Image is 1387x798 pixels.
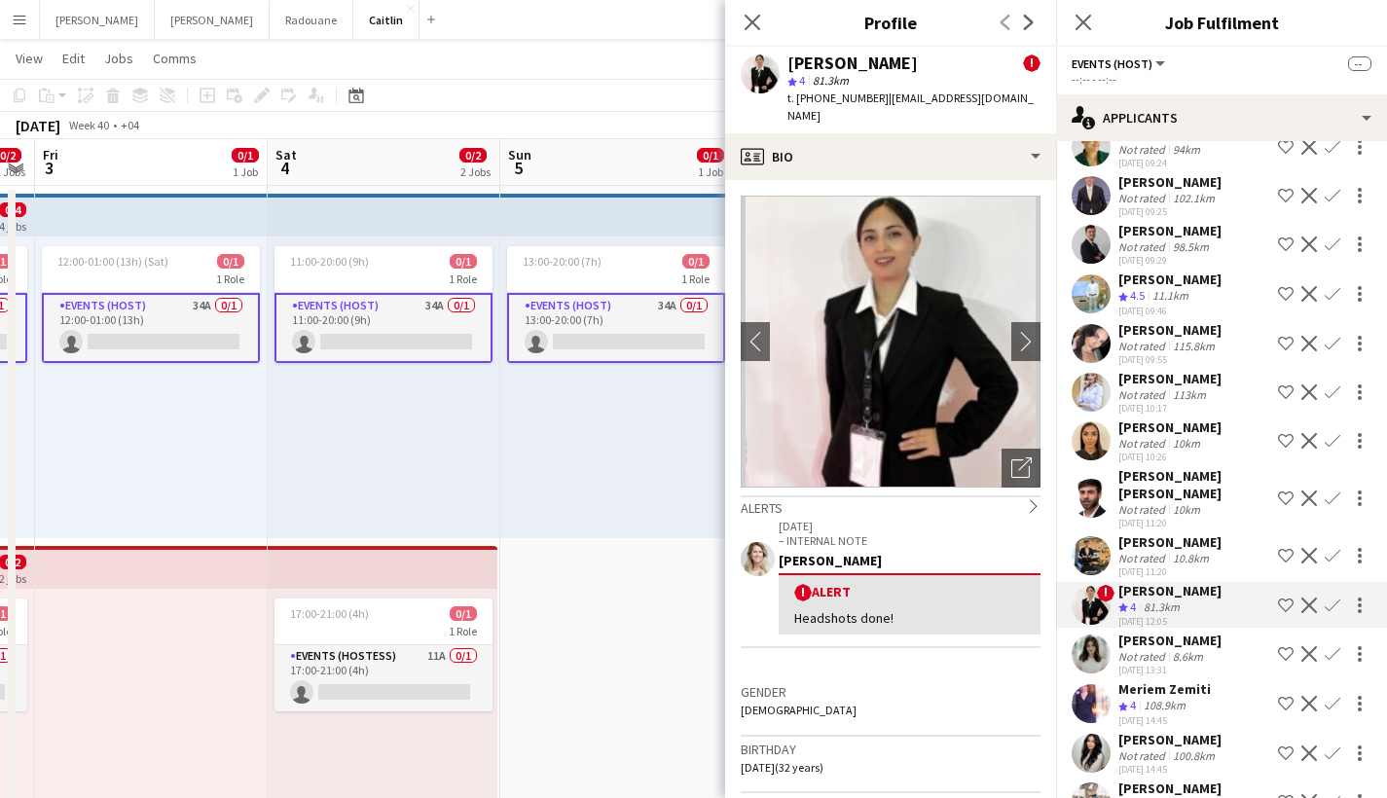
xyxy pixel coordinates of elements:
[507,246,725,363] div: 13:00-20:00 (7h)0/11 RoleEvents (Host)34A0/113:00-20:00 (7h)
[57,254,168,269] span: 12:00-01:00 (13h) (Sat)
[16,116,60,135] div: [DATE]
[1097,585,1114,602] span: !
[1118,157,1222,169] div: [DATE] 09:24
[43,146,58,163] span: Fri
[216,272,244,286] span: 1 Role
[1118,731,1222,748] div: [PERSON_NAME]
[1118,402,1222,415] div: [DATE] 10:17
[1140,599,1184,616] div: 81.3km
[1118,271,1222,288] div: [PERSON_NAME]
[1072,72,1371,87] div: --:-- - --:--
[16,50,43,67] span: View
[274,246,493,363] app-job-card: 11:00-20:00 (9h)0/11 RoleEvents (Host)34A0/111:00-20:00 (9h)
[270,1,353,39] button: Radouane
[1130,698,1136,712] span: 4
[1118,173,1222,191] div: [PERSON_NAME]
[449,272,477,286] span: 1 Role
[290,254,369,269] span: 11:00-20:00 (9h)
[741,683,1040,701] h3: Gender
[449,624,477,638] span: 1 Role
[274,645,493,711] app-card-role: Events (Hostess)11A0/117:00-21:00 (4h)
[233,164,258,179] div: 1 Job
[799,73,805,88] span: 4
[274,293,493,363] app-card-role: Events (Host)34A0/111:00-20:00 (9h)
[42,246,260,363] app-job-card: 12:00-01:00 (13h) (Sat)0/11 RoleEvents (Host)34A0/112:00-01:00 (13h)
[741,196,1040,488] img: Crew avatar or photo
[1169,142,1204,157] div: 94km
[1169,502,1204,517] div: 10km
[1169,339,1219,353] div: 115.8km
[1118,436,1169,451] div: Not rated
[1130,599,1136,614] span: 4
[725,133,1056,180] div: Bio
[273,157,297,179] span: 4
[232,148,259,163] span: 0/1
[1118,451,1222,463] div: [DATE] 10:26
[1118,222,1222,239] div: [PERSON_NAME]
[741,495,1040,517] div: Alerts
[505,157,531,179] span: 5
[145,46,204,71] a: Comms
[40,157,58,179] span: 3
[1118,615,1222,628] div: [DATE] 12:05
[1118,714,1211,727] div: [DATE] 14:45
[42,293,260,363] app-card-role: Events (Host)34A0/112:00-01:00 (13h)
[1169,436,1204,451] div: 10km
[779,552,1040,569] div: [PERSON_NAME]
[1072,56,1152,71] span: Events (Host)
[523,254,602,269] span: 13:00-20:00 (7h)
[1169,551,1213,565] div: 10.8km
[1118,763,1222,776] div: [DATE] 14:45
[1118,191,1169,205] div: Not rated
[1118,142,1169,157] div: Not rated
[1118,649,1169,664] div: Not rated
[794,584,812,601] span: !
[1118,205,1222,218] div: [DATE] 09:25
[1118,502,1169,517] div: Not rated
[1118,339,1169,353] div: Not rated
[55,46,92,71] a: Edit
[155,1,270,39] button: [PERSON_NAME]
[1169,191,1219,205] div: 102.1km
[1118,748,1169,763] div: Not rated
[1072,56,1168,71] button: Events (Host)
[40,1,155,39] button: [PERSON_NAME]
[741,703,857,717] span: [DEMOGRAPHIC_DATA]
[1118,551,1169,565] div: Not rated
[460,164,491,179] div: 2 Jobs
[217,254,244,269] span: 0/1
[153,50,197,67] span: Comms
[1118,418,1222,436] div: [PERSON_NAME]
[1118,517,1270,529] div: [DATE] 11:20
[1118,680,1211,698] div: Meriem Zemiti
[779,519,1040,533] p: [DATE]
[1118,353,1222,366] div: [DATE] 09:55
[274,598,493,711] app-job-card: 17:00-21:00 (4h)0/11 RoleEvents (Hostess)11A0/117:00-21:00 (4h)
[1118,239,1169,254] div: Not rated
[809,73,853,88] span: 81.3km
[121,118,139,132] div: +04
[1169,649,1207,664] div: 8.6km
[1169,748,1219,763] div: 100.8km
[507,293,725,363] app-card-role: Events (Host)34A0/113:00-20:00 (7h)
[787,91,889,105] span: t. [PHONE_NUMBER]
[1118,321,1222,339] div: [PERSON_NAME]
[725,10,1056,35] h3: Profile
[698,164,723,179] div: 1 Job
[741,760,823,775] span: [DATE] (32 years)
[1118,467,1270,502] div: [PERSON_NAME] [PERSON_NAME]
[1118,370,1222,387] div: [PERSON_NAME]
[104,50,133,67] span: Jobs
[290,606,369,621] span: 17:00-21:00 (4h)
[275,146,297,163] span: Sat
[787,54,918,72] div: [PERSON_NAME]
[1056,10,1387,35] h3: Job Fulfilment
[96,46,141,71] a: Jobs
[353,1,420,39] button: Caitlin
[1169,239,1213,254] div: 98.5km
[1118,565,1222,578] div: [DATE] 11:20
[1140,698,1189,714] div: 108.9km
